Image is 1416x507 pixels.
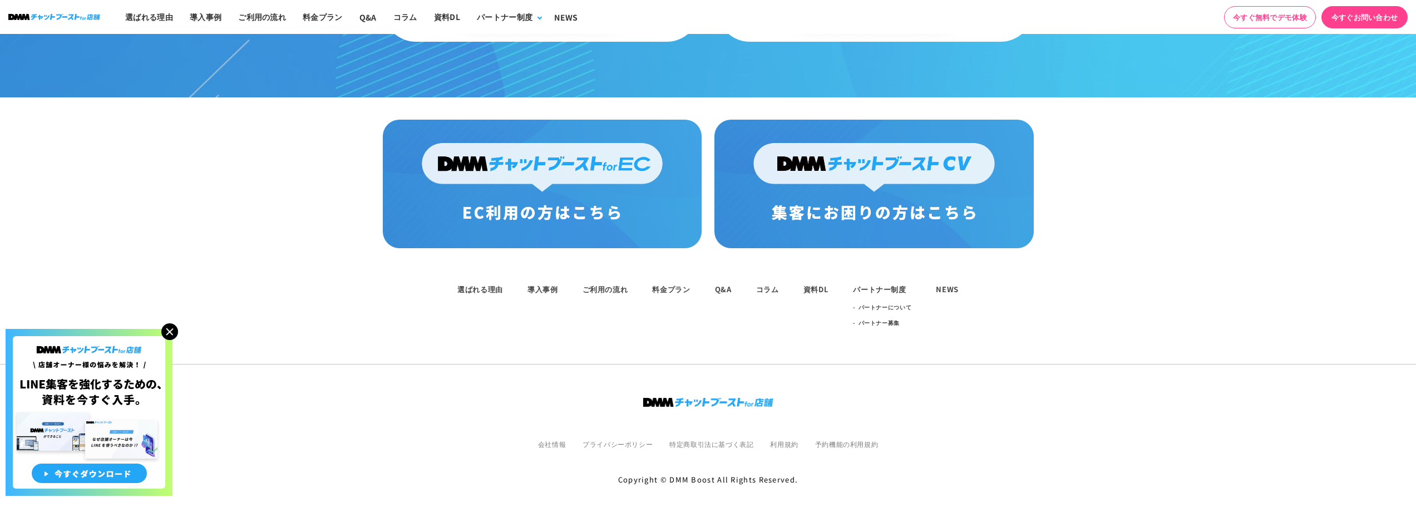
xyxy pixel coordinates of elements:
a: NEWS [936,284,959,294]
a: 今すぐお問い合わせ [1321,6,1408,28]
a: 料金プラン [652,284,690,294]
a: 選ばれる理由 [457,284,503,294]
a: 資料DL [803,284,829,294]
a: 導入事例 [527,284,558,294]
a: 利用規約 [770,439,798,449]
img: ロゴ [8,14,100,20]
a: 予約機能の利用規約 [815,439,878,449]
a: 店舗オーナー様の悩みを解決!LINE集客を狂化するための資料を今すぐ入手! [6,329,172,342]
a: 特定商取引法に基づく表記 [669,439,753,449]
a: ご利用の流れ [583,284,628,294]
img: 店舗オーナー様の悩みを解決!LINE集客を狂化するための資料を今すぐ入手! [6,329,172,496]
a: プライバシーポリシー [583,439,653,449]
a: 会社情報 [538,439,566,449]
a: パートナー募集 [859,315,900,331]
a: パートナーについて [859,299,912,315]
img: ロゴ [643,398,773,407]
a: 今すぐ無料でデモ体験 [1224,6,1316,28]
a: コラム [756,284,779,294]
div: パートナー制度 [477,11,532,23]
a: Q&A [715,284,732,294]
div: パートナー制度 [853,284,911,295]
